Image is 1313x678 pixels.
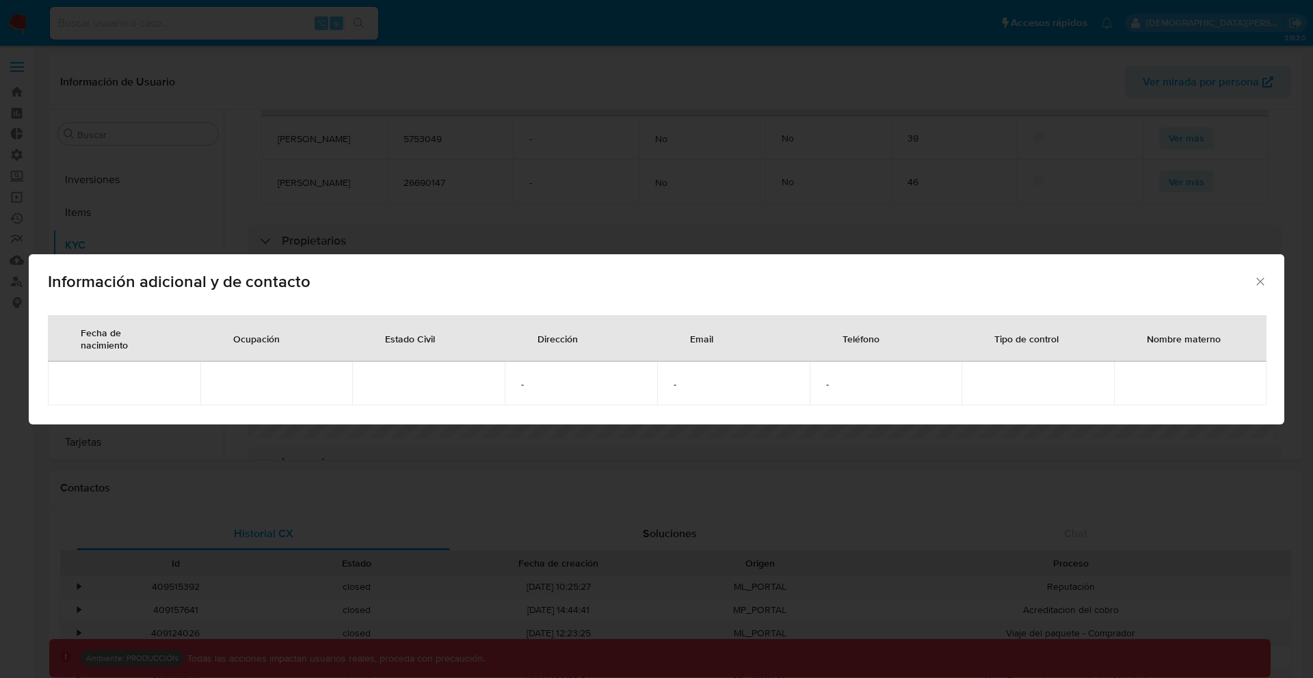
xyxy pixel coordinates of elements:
div: Ocupación [217,322,296,355]
button: Cerrar [1254,275,1266,287]
span: Información adicional y de contacto [48,273,1254,290]
span: - [521,378,641,390]
div: Tipo de control [978,322,1075,355]
div: Email [674,322,730,355]
div: Estado Civil [369,322,451,355]
div: Nombre materno [1130,322,1237,355]
span: - [826,378,946,390]
div: Dirección [521,322,594,355]
div: Fecha de nacimiento [64,316,184,361]
div: Teléfono [826,322,896,355]
span: - [674,378,793,390]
